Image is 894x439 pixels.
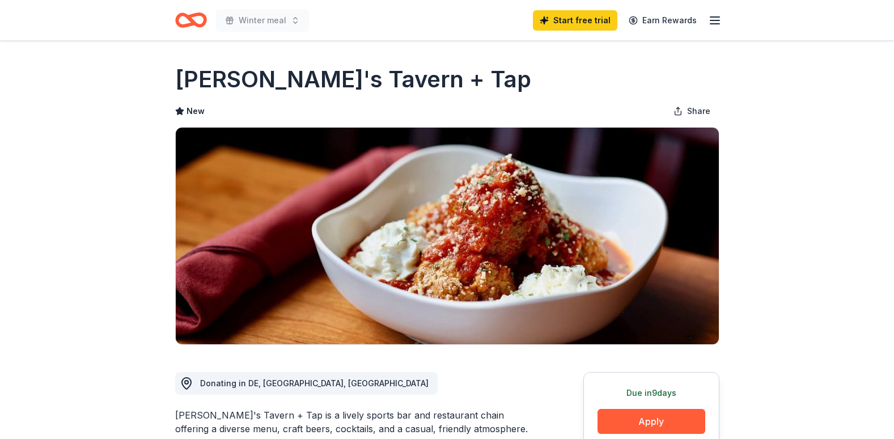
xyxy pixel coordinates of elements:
[176,128,719,344] img: Image for Tommy's Tavern + Tap
[175,7,207,33] a: Home
[598,386,705,400] div: Due in 9 days
[187,104,205,118] span: New
[664,100,719,123] button: Share
[622,10,704,31] a: Earn Rewards
[200,378,429,388] span: Donating in DE, [GEOGRAPHIC_DATA], [GEOGRAPHIC_DATA]
[687,104,710,118] span: Share
[216,9,309,32] button: Winter meal
[533,10,617,31] a: Start free trial
[175,408,529,436] div: [PERSON_NAME]'s Tavern + Tap is a lively sports bar and restaurant chain offering a diverse menu,...
[175,64,531,95] h1: [PERSON_NAME]'s Tavern + Tap
[239,14,286,27] span: Winter meal
[598,409,705,434] button: Apply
